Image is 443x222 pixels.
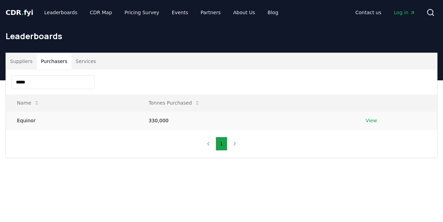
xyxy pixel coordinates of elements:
button: Suppliers [6,53,37,70]
a: Partners [195,6,226,19]
a: About Us [228,6,261,19]
a: Pricing Survey [119,6,165,19]
a: Log in [388,6,421,19]
a: CDR Map [84,6,118,19]
a: View [365,117,377,124]
a: Leaderboards [39,6,83,19]
button: Name [11,96,45,110]
button: Tonnes Purchased [143,96,206,110]
nav: Main [350,6,421,19]
a: Blog [262,6,284,19]
span: CDR fyi [6,8,33,17]
a: Events [166,6,193,19]
td: 330,000 [137,111,354,130]
button: 1 [216,137,228,151]
nav: Main [39,6,284,19]
td: Equinor [6,111,137,130]
a: Contact us [350,6,387,19]
span: Log in [394,9,415,16]
h1: Leaderboards [6,30,437,42]
span: . [21,8,24,17]
a: CDR.fyi [6,8,33,17]
button: Services [72,53,100,70]
button: Purchasers [37,53,72,70]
